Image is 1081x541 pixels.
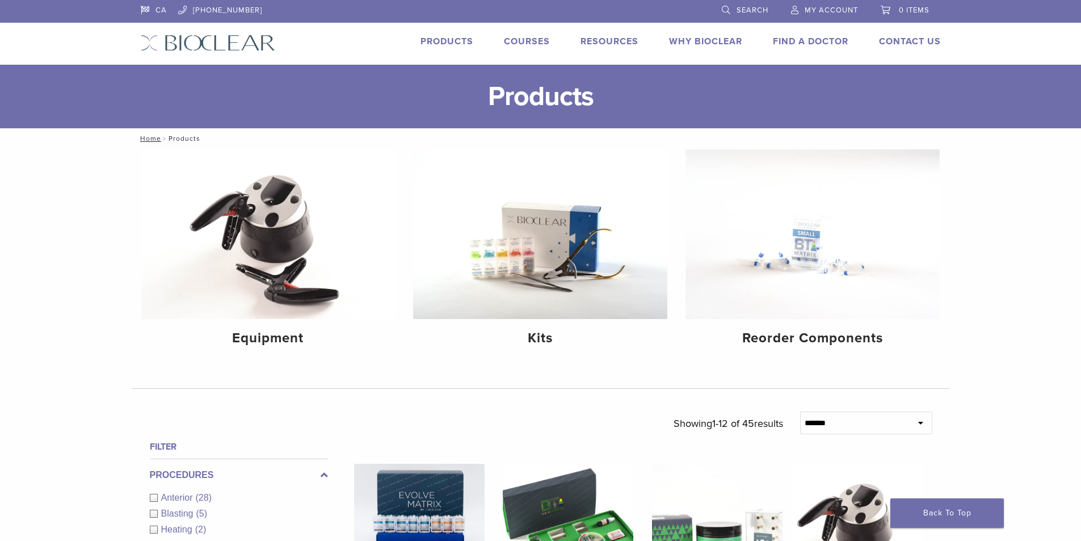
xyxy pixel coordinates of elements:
span: 1-12 of 45 [712,417,754,430]
label: Procedures [150,468,328,482]
a: Products [420,36,473,47]
span: (28) [196,493,212,502]
img: Bioclear [141,35,275,51]
a: Resources [581,36,638,47]
h4: Kits [422,328,658,349]
img: Equipment [141,149,396,319]
a: Equipment [141,149,396,356]
span: Blasting [161,509,196,518]
a: Back To Top [890,498,1004,528]
a: Why Bioclear [669,36,742,47]
span: My Account [805,6,858,15]
span: Anterior [161,493,196,502]
span: Heating [161,525,195,534]
span: 0 items [899,6,929,15]
span: (5) [196,509,207,518]
a: Contact Us [879,36,941,47]
h4: Equipment [150,328,386,349]
img: Kits [413,149,667,319]
h4: Filter [150,440,328,454]
a: Kits [413,149,667,356]
nav: Products [132,128,949,149]
span: / [161,136,169,141]
h4: Reorder Components [695,328,931,349]
span: Search [737,6,768,15]
p: Showing results [674,412,783,435]
a: Reorder Components [685,149,940,356]
a: Home [137,135,161,142]
span: (2) [195,525,207,534]
a: Courses [504,36,550,47]
a: Find A Doctor [773,36,848,47]
img: Reorder Components [685,149,940,319]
